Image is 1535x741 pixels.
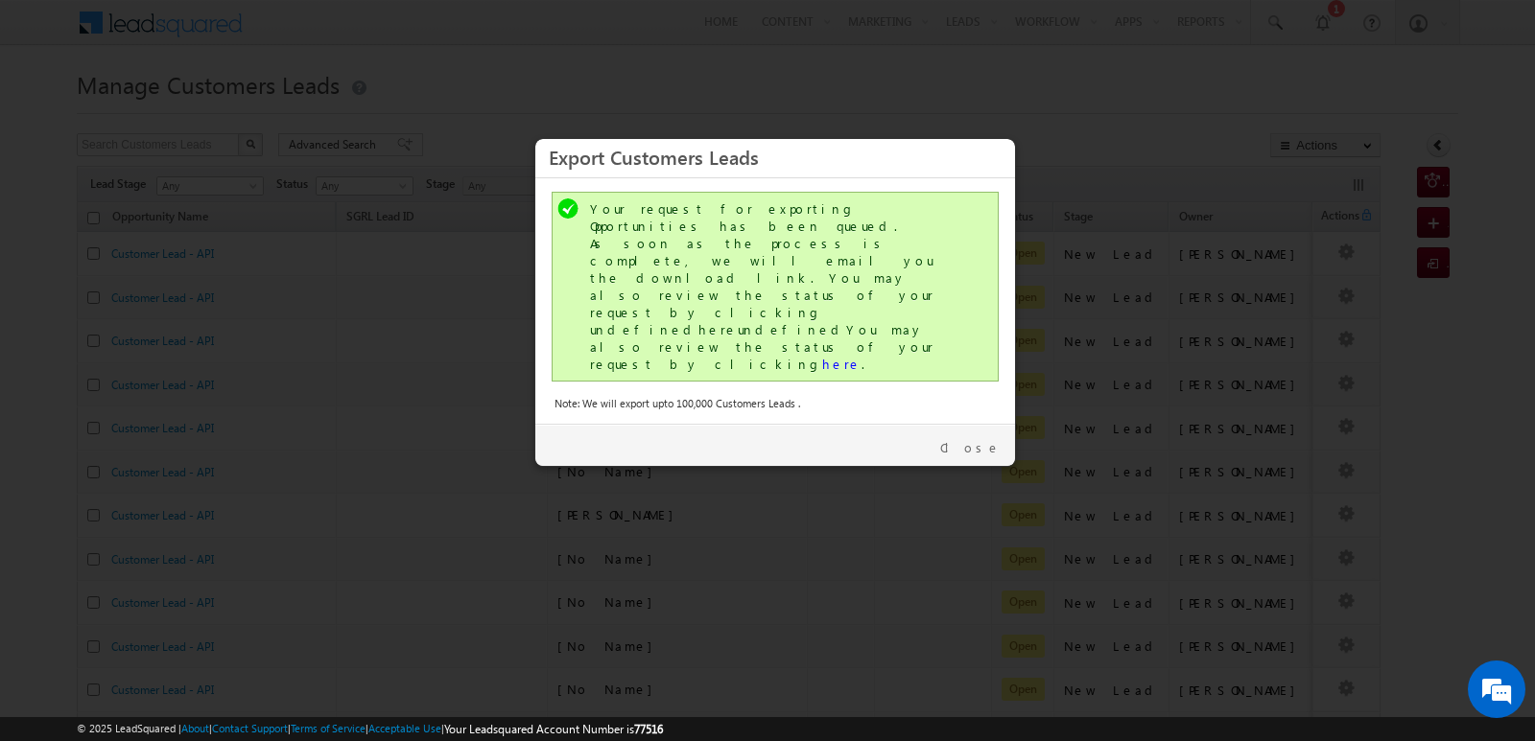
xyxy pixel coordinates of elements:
[212,722,288,734] a: Contact Support
[634,722,663,736] span: 77516
[368,722,441,734] a: Acceptable Use
[549,140,1002,174] h3: Export Customers Leads
[444,722,663,736] span: Your Leadsquared Account Number is
[77,720,663,738] span: © 2025 LeadSquared | | | | |
[590,200,964,373] div: Your request for exporting Opportunities has been queued. As soon as the process is complete, we ...
[555,395,996,412] div: Note: We will export upto 100,000 Customers Leads .
[940,439,1001,456] a: Close
[181,722,209,734] a: About
[822,356,862,372] a: here
[291,722,366,734] a: Terms of Service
